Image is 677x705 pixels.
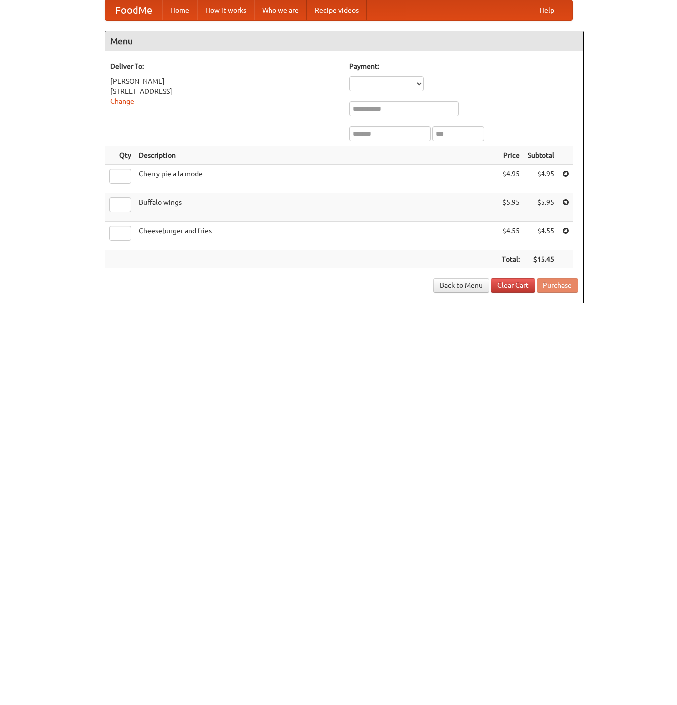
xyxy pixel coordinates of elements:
td: $4.95 [524,165,558,193]
a: Home [162,0,197,20]
a: Help [532,0,562,20]
div: [STREET_ADDRESS] [110,86,339,96]
th: $15.45 [524,250,558,269]
h4: Menu [105,31,583,51]
th: Description [135,146,498,165]
td: $4.55 [524,222,558,250]
th: Qty [105,146,135,165]
td: $4.95 [498,165,524,193]
a: Back to Menu [433,278,489,293]
a: FoodMe [105,0,162,20]
td: Buffalo wings [135,193,498,222]
th: Subtotal [524,146,558,165]
th: Price [498,146,524,165]
a: Clear Cart [491,278,535,293]
button: Purchase [537,278,578,293]
h5: Deliver To: [110,61,339,71]
a: Recipe videos [307,0,367,20]
div: [PERSON_NAME] [110,76,339,86]
td: $5.95 [524,193,558,222]
td: Cherry pie a la mode [135,165,498,193]
a: How it works [197,0,254,20]
h5: Payment: [349,61,578,71]
td: $4.55 [498,222,524,250]
th: Total: [498,250,524,269]
a: Who we are [254,0,307,20]
td: Cheeseburger and fries [135,222,498,250]
td: $5.95 [498,193,524,222]
a: Change [110,97,134,105]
